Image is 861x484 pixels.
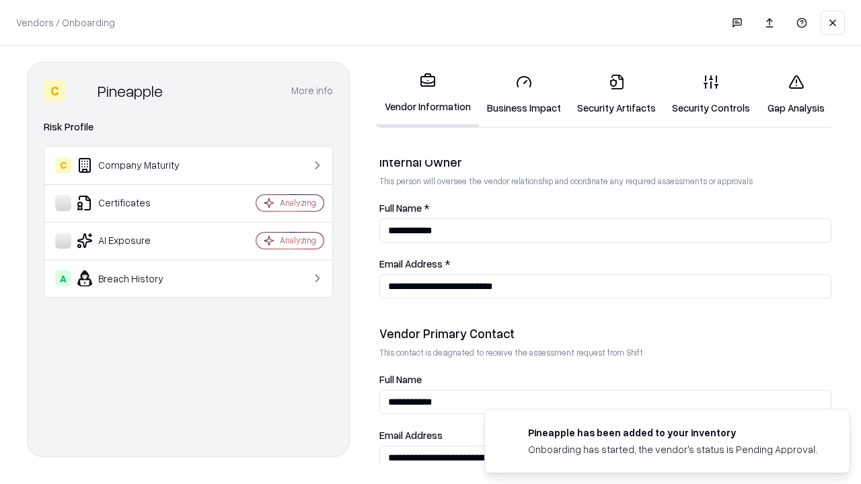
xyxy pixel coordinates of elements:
img: pineappleenergy.com [501,426,517,442]
img: Pineapple [71,80,92,102]
div: Analyzing [280,197,316,208]
div: Pineapple [98,80,163,102]
p: This contact is designated to receive the assessment request from Shift [379,347,831,358]
p: This person will oversee the vendor relationship and coordinate any required assessments or appro... [379,175,831,187]
a: Security Controls [664,63,758,126]
div: Internal Owner [379,154,831,170]
div: Onboarding has started, the vendor's status is Pending Approval. [528,442,817,456]
label: Full Name [379,374,831,385]
a: Gap Analysis [758,63,834,126]
div: AI Exposure [55,233,216,249]
label: Email Address [379,430,831,440]
div: Analyzing [280,235,316,246]
p: Vendors / Onboarding [16,15,115,30]
a: Vendor Information [377,62,479,127]
button: More info [291,79,333,103]
div: Pineapple has been added to your inventory [528,426,817,440]
a: Business Impact [479,63,569,126]
div: A [55,270,71,286]
div: Vendor Primary Contact [379,325,831,341]
div: Certificates [55,195,216,211]
div: Risk Profile [44,119,333,135]
div: C [55,157,71,173]
div: C [44,80,65,102]
label: Email Address * [379,259,831,269]
label: Full Name * [379,203,831,213]
div: Breach History [55,270,216,286]
a: Security Artifacts [569,63,664,126]
div: Company Maturity [55,157,216,173]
